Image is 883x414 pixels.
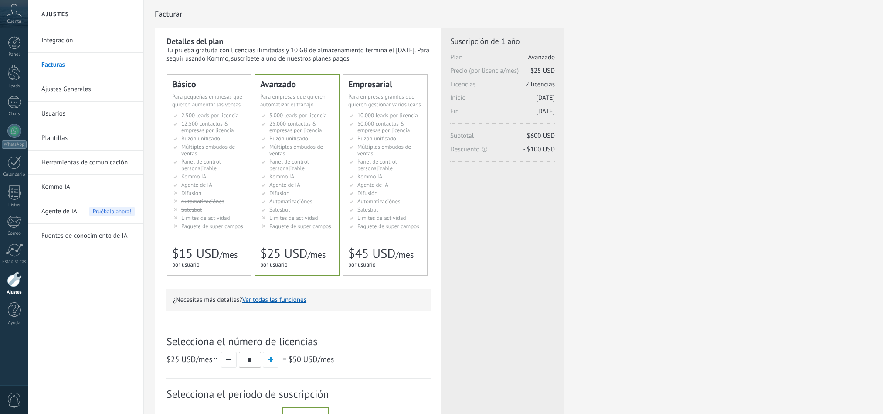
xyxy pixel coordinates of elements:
[41,102,135,126] a: Usuarios
[28,28,143,53] li: Integración
[536,94,555,102] span: [DATE]
[2,52,27,58] div: Panel
[155,9,182,18] span: Facturar
[450,94,555,107] span: Inicio
[181,198,224,205] span: Automatizaciónes
[181,222,243,230] span: Paquete de super campos
[2,111,27,117] div: Chats
[357,214,406,222] span: Límites de actividad
[2,231,27,236] div: Correo
[181,135,220,142] span: Buzón unificado
[526,80,555,89] span: 2 licencias
[41,126,135,151] a: Plantillas
[269,120,322,134] span: 25.000 contactos & empresas por licencia
[269,222,331,230] span: Paquete de super campos
[395,249,414,260] span: /mes
[166,354,219,364] span: /mes
[357,222,419,230] span: Paquete de super campos
[166,36,223,46] b: Detalles del plan
[348,245,395,262] span: $45 USD
[41,175,135,199] a: Kommo IA
[450,132,555,145] span: Subtotal
[28,102,143,126] li: Usuarios
[530,67,555,75] span: $25 USD
[260,93,326,108] span: Para empresas que quieren automatizar el trabajo
[166,335,431,348] span: Selecciona el número de licencias
[269,189,289,197] span: Difusión
[288,354,334,364] span: /mes
[28,53,143,77] li: Facturas
[28,175,143,199] li: Kommo IA
[260,80,334,89] div: Avanzado
[2,259,27,265] div: Estadísticas
[41,77,135,102] a: Ajustes Generales
[181,120,234,134] span: 12.500 contactos & empresas por licencia
[269,173,294,180] span: Kommo IA
[288,354,317,364] span: $50 USD
[219,249,238,260] span: /mes
[7,19,21,24] span: Cuenta
[173,296,424,304] p: ¿Necesitas más detalles?
[242,296,306,304] button: Ver todas las funciones
[536,107,555,116] span: [DATE]
[357,181,388,188] span: Agente de IA
[2,290,27,295] div: Ajustes
[166,387,431,401] span: Selecciona el período de suscripción
[450,53,555,67] span: Plan
[523,145,555,154] span: - $100 USD
[269,206,290,213] span: Salesbot
[166,46,431,63] div: Tu prueba gratuita con licencias ilimitadas y 10 GB de almacenamiento termina el [DATE]. Para seg...
[269,143,323,157] span: Múltiples embudos de ventas
[307,249,326,260] span: /mes
[269,181,300,188] span: Agente de IA
[181,189,201,197] span: Difusión
[269,214,318,222] span: Límites de actividad
[357,173,382,180] span: Kommo IA
[260,261,288,268] span: por usuario
[357,112,418,119] span: 10.000 leads por licencia
[357,189,377,197] span: Difusión
[41,224,135,248] a: Fuentes de conocimiento de IA
[357,206,378,213] span: Salesbot
[2,320,27,326] div: Ayuda
[2,172,27,178] div: Calendario
[41,199,135,224] a: Agente de IA Pruébalo ahora!
[181,206,202,213] span: Salesbot
[41,53,135,77] a: Facturas
[282,354,286,364] span: =
[28,77,143,102] li: Ajustes Generales
[166,354,196,364] span: $25 USD
[357,143,411,157] span: Múltiples embudos de ventas
[2,202,27,208] div: Listas
[528,53,555,62] span: Avanzado
[28,151,143,175] li: Herramientas de comunicación
[181,173,206,180] span: Kommo IA
[450,145,555,154] span: Descuento
[527,132,555,140] span: $600 USD
[269,198,312,205] span: Automatizaciónes
[269,158,309,172] span: Panel de control personalizable
[450,80,555,94] span: Licencias
[357,135,396,142] span: Buzón unificado
[172,245,219,262] span: $15 USD
[357,198,401,205] span: Automatizaciónes
[181,158,221,172] span: Panel de control personalizable
[2,140,27,149] div: WhatsApp
[41,199,77,224] span: Agente de IA
[41,151,135,175] a: Herramientas de comunicación
[181,112,239,119] span: 2.500 leads por licencia
[450,107,555,121] span: Fin
[181,143,235,157] span: Múltiples embudos de ventas
[41,28,135,53] a: Integración
[181,181,212,188] span: Agente de IA
[172,261,200,268] span: por usuario
[269,135,308,142] span: Buzón unificado
[450,36,555,46] span: Suscripción de 1 año
[357,158,397,172] span: Panel de control personalizable
[260,245,307,262] span: $25 USD
[28,126,143,151] li: Plantillas
[269,112,327,119] span: 5.000 leads por licencia
[450,67,555,80] span: Precio (por licencia/mes)
[2,83,27,89] div: Leads
[348,93,421,108] span: Para empresas grandes que quieren gestionar varios leads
